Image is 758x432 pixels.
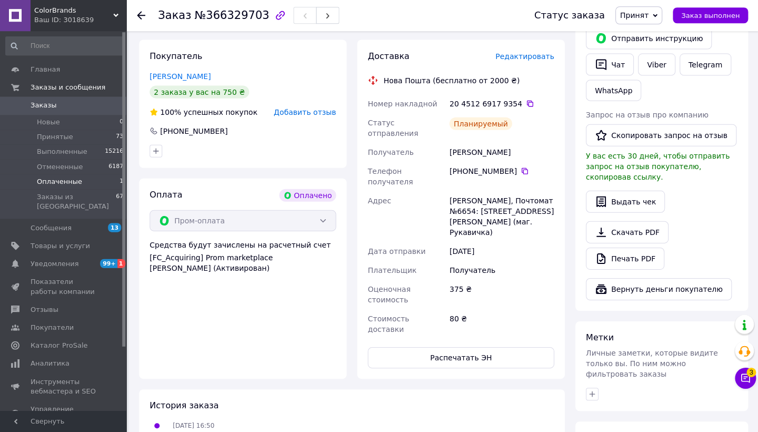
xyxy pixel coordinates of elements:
span: Статус отправления [367,119,418,138]
span: Оплата [149,190,182,200]
div: [PHONE_NUMBER] [159,126,228,136]
span: 3 [746,368,755,377]
span: 67 [116,192,123,211]
span: Получатель [367,148,413,156]
button: Заказ выполнен [672,8,747,24]
span: Отзывы [31,305,58,315]
button: Чат [585,54,633,76]
span: Главная [31,65,60,75]
span: Личные заметки, которые видите только вы. По ним можно фильтровать заказы [585,349,717,378]
div: Вернуться назад [137,11,145,21]
span: 1 [117,259,126,268]
span: 100% [160,108,181,116]
div: 2 заказа у вас на 750 ₴ [149,86,249,99]
span: Добавить отзыв [274,108,336,116]
span: История заказа [149,400,218,410]
span: Новые [37,118,60,127]
span: Каталог ProSale [31,341,87,350]
div: Планируемый [449,117,512,130]
span: Покупатели [31,323,74,332]
button: Скопировать запрос на отзыв [585,124,736,146]
a: Печать PDF [585,248,664,270]
span: Дата отправки [367,247,425,256]
button: Отправить инструкцию [585,27,711,50]
span: Инструменты вебмастера и SEO [31,377,97,396]
input: Поиск [5,37,124,56]
span: Заказы из [GEOGRAPHIC_DATA] [37,192,116,211]
div: Ваш ID: 3018639 [34,16,126,25]
div: [FC_Acquiring] Prom marketplace [PERSON_NAME] (Активирован) [149,252,336,273]
span: 99+ [100,259,117,268]
span: [DATE] 16:50 [173,422,214,429]
div: Средства будут зачислены на расчетный счет [149,240,336,273]
div: [PERSON_NAME] [447,143,556,162]
div: 20 4512 6917 9354 [449,99,554,109]
span: Выполненные [37,148,87,157]
button: Вернуть деньги покупателю [585,278,731,300]
span: Заказ [158,9,191,22]
span: Принят [620,12,648,20]
span: Запрос на отзыв про компанию [585,111,708,119]
div: Нова Пошта (бесплатно от 2000 ₴) [381,75,522,86]
span: Телефон получателя [367,167,413,186]
span: Заказы [31,101,56,111]
div: [PERSON_NAME], Почтомат №6654: [STREET_ADDRESS][PERSON_NAME] (маг. Рукавичка) [447,191,556,242]
span: 6187 [108,162,123,172]
span: 13 [108,223,121,232]
span: Заказы и сообщения [31,83,105,93]
span: У вас есть 30 дней, чтобы отправить запрос на отзыв покупателю, скопировав ссылку. [585,152,729,181]
span: Товары и услуги [31,241,90,251]
div: успешных покупок [149,107,257,117]
div: [PHONE_NUMBER] [449,166,554,176]
a: Viber [637,54,674,76]
span: Аналитика [31,359,69,368]
span: ColorBrands [34,6,113,16]
div: [DATE] [447,242,556,261]
span: Адрес [367,197,391,205]
span: Оценочная стоимость [367,285,410,304]
span: Сообщения [31,223,72,233]
span: 1 [119,177,123,186]
div: Получатель [447,261,556,280]
a: [PERSON_NAME] [149,72,211,81]
span: Показатели работы компании [31,277,97,296]
span: Доставка [367,51,409,61]
span: Номер накладной [367,100,437,108]
a: Скачать PDF [585,221,668,243]
span: Метки [585,332,613,342]
span: Плательщик [367,266,416,274]
a: Telegram [679,54,731,76]
a: WhatsApp [585,80,641,101]
div: Оплачено [279,189,336,202]
button: Выдать чек [585,191,664,213]
span: Оплаченные [37,177,82,186]
span: 0 [119,118,123,127]
div: 80 ₴ [447,309,556,339]
span: Принятые [37,133,73,142]
span: 73 [116,133,123,142]
div: Статус заказа [534,11,604,21]
span: Управление сайтом [31,405,97,424]
span: Редактировать [495,52,554,61]
span: Покупатель [149,51,202,61]
div: 375 ₴ [447,280,556,309]
button: Распечатать ЭН [367,347,554,368]
span: 15216 [105,148,123,157]
span: Уведомления [31,259,78,269]
button: Чат с покупателем3 [734,368,755,389]
span: Заказ выполнен [681,12,739,20]
span: №366329703 [194,9,269,22]
span: Стоимость доставки [367,315,409,333]
span: Отмененные [37,162,83,172]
